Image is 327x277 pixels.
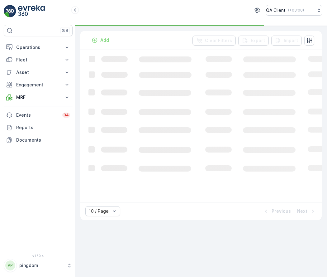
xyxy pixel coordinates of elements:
[266,5,322,16] button: QA Client(+03:00)
[16,82,60,88] p: Engagement
[16,44,60,51] p: Operations
[272,208,291,214] p: Previous
[16,94,60,100] p: MRF
[4,259,73,272] button: PPpingdom
[4,121,73,134] a: Reports
[262,207,291,215] button: Previous
[284,37,298,44] p: Import
[271,36,302,46] button: Import
[296,207,317,215] button: Next
[4,254,73,258] span: v 1.50.4
[4,134,73,146] a: Documents
[4,79,73,91] button: Engagement
[100,37,109,43] p: Add
[4,66,73,79] button: Asset
[266,7,286,13] p: QA Client
[62,28,68,33] p: ⌘B
[4,54,73,66] button: Fleet
[4,91,73,104] button: MRF
[19,262,64,269] p: pingdom
[89,36,111,44] button: Add
[192,36,236,46] button: Clear Filters
[238,36,269,46] button: Export
[16,137,70,143] p: Documents
[18,5,45,17] img: logo_light-DOdMpM7g.png
[5,260,15,270] div: PP
[16,112,59,118] p: Events
[16,69,60,75] p: Asset
[16,124,70,131] p: Reports
[288,8,304,13] p: ( +03:00 )
[16,57,60,63] p: Fleet
[64,113,69,118] p: 34
[297,208,307,214] p: Next
[4,109,73,121] a: Events34
[251,37,265,44] p: Export
[4,5,16,17] img: logo
[4,41,73,54] button: Operations
[205,37,232,44] p: Clear Filters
